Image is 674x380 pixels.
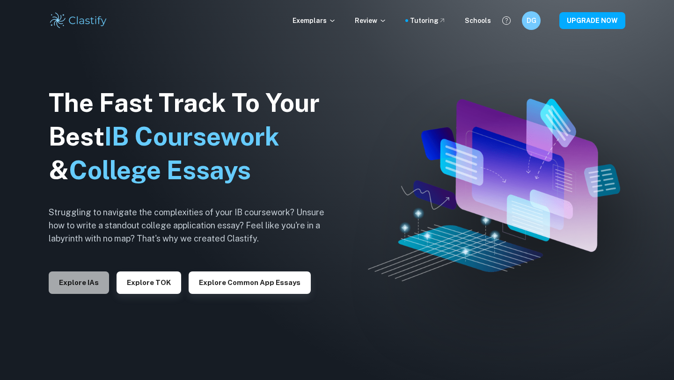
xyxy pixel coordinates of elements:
button: Help and Feedback [498,13,514,29]
button: UPGRADE NOW [559,12,625,29]
img: Clastify hero [368,99,620,281]
a: Explore IAs [49,278,109,286]
p: Exemplars [293,15,336,26]
a: Tutoring [410,15,446,26]
a: Explore Common App essays [189,278,311,286]
span: College Essays [69,155,251,185]
img: Clastify logo [49,11,108,30]
span: IB Coursework [104,122,279,151]
h1: The Fast Track To Your Best & [49,86,339,187]
button: Explore Common App essays [189,271,311,294]
a: Explore TOK [117,278,181,286]
button: Explore IAs [49,271,109,294]
h6: Struggling to navigate the complexities of your IB coursework? Unsure how to write a standout col... [49,206,339,245]
button: Explore TOK [117,271,181,294]
h6: DG [526,15,537,26]
a: Schools [465,15,491,26]
button: DG [522,11,541,30]
p: Review [355,15,387,26]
